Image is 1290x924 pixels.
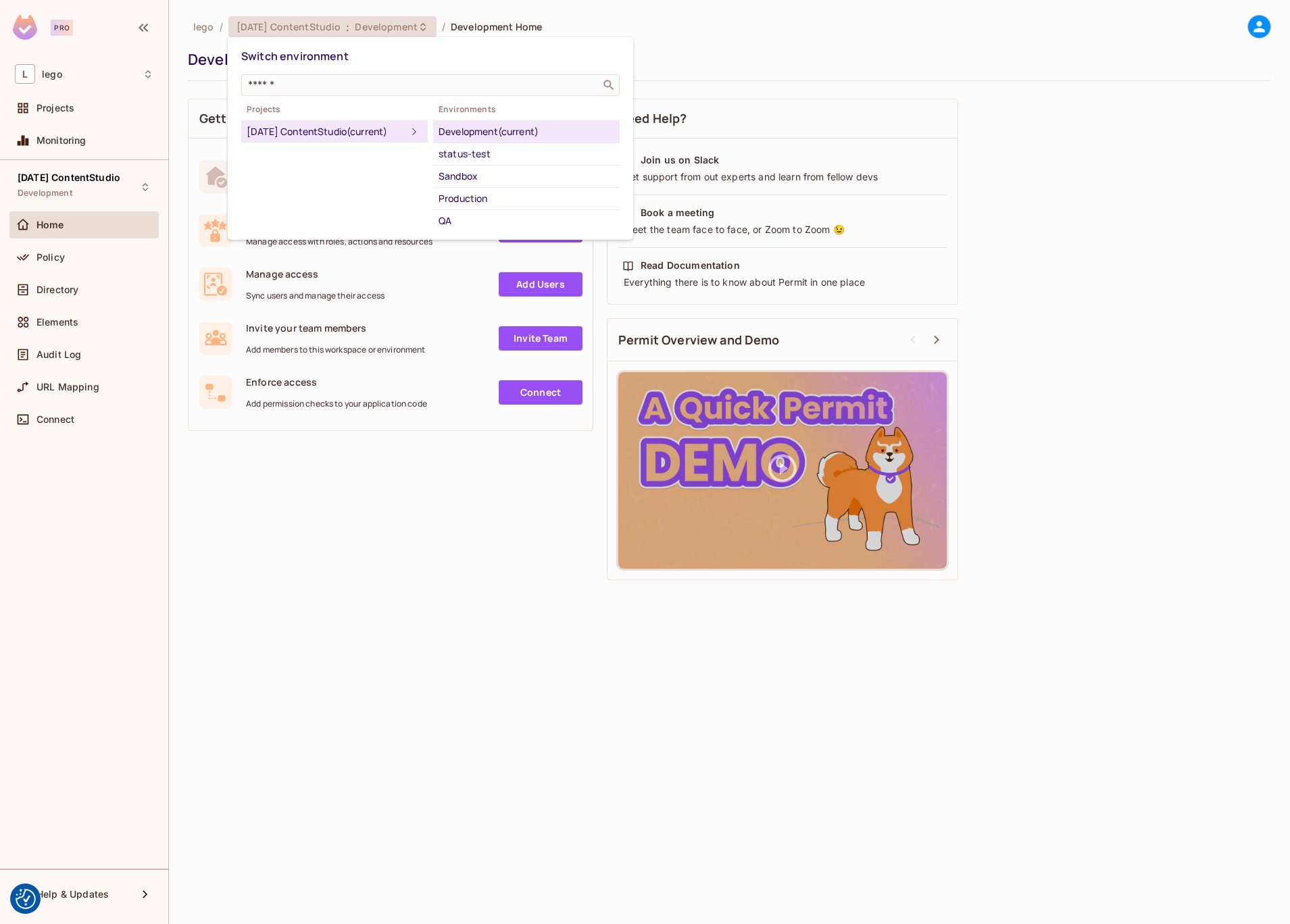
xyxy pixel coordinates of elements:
[439,124,614,140] div: Development (current)
[16,889,36,909] img: Revisit consent button
[241,49,349,63] span: Switch environment
[16,889,36,909] button: Consent Preferences
[439,213,614,229] div: QA
[247,124,406,140] div: [DATE] ContentStudio (current)
[439,168,614,184] div: Sandbox
[433,104,620,115] span: Environments
[439,190,614,207] div: Production
[439,146,614,162] div: status-test
[241,104,428,115] span: Projects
